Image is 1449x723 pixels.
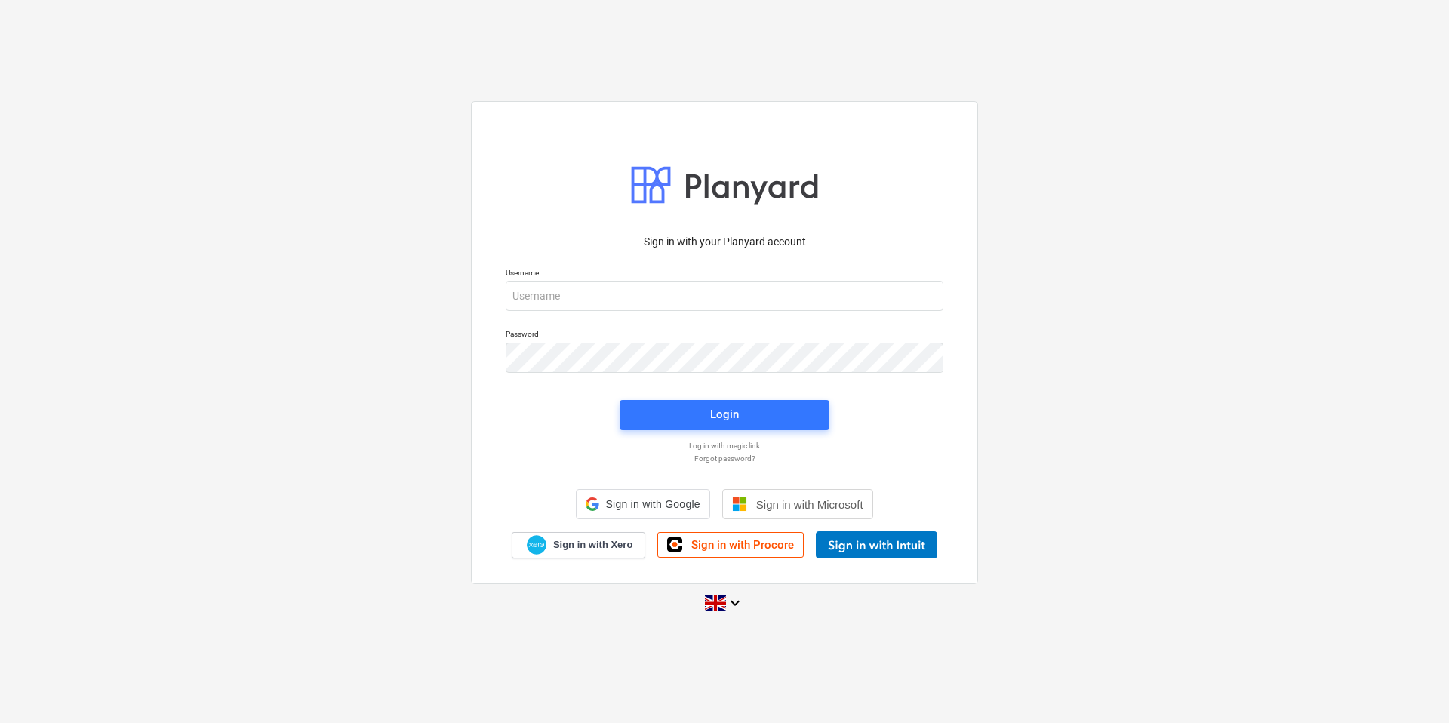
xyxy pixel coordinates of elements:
[506,234,943,250] p: Sign in with your Planyard account
[732,497,747,512] img: Microsoft logo
[527,535,546,555] img: Xero logo
[620,400,829,430] button: Login
[498,454,951,463] a: Forgot password?
[506,281,943,311] input: Username
[710,405,739,424] div: Login
[576,489,709,519] div: Sign in with Google
[605,498,700,510] span: Sign in with Google
[726,594,744,612] i: keyboard_arrow_down
[657,532,804,558] a: Sign in with Procore
[498,441,951,451] a: Log in with magic link
[512,532,646,558] a: Sign in with Xero
[506,268,943,281] p: Username
[553,538,632,552] span: Sign in with Xero
[756,498,863,511] span: Sign in with Microsoft
[506,329,943,342] p: Password
[691,538,794,552] span: Sign in with Procore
